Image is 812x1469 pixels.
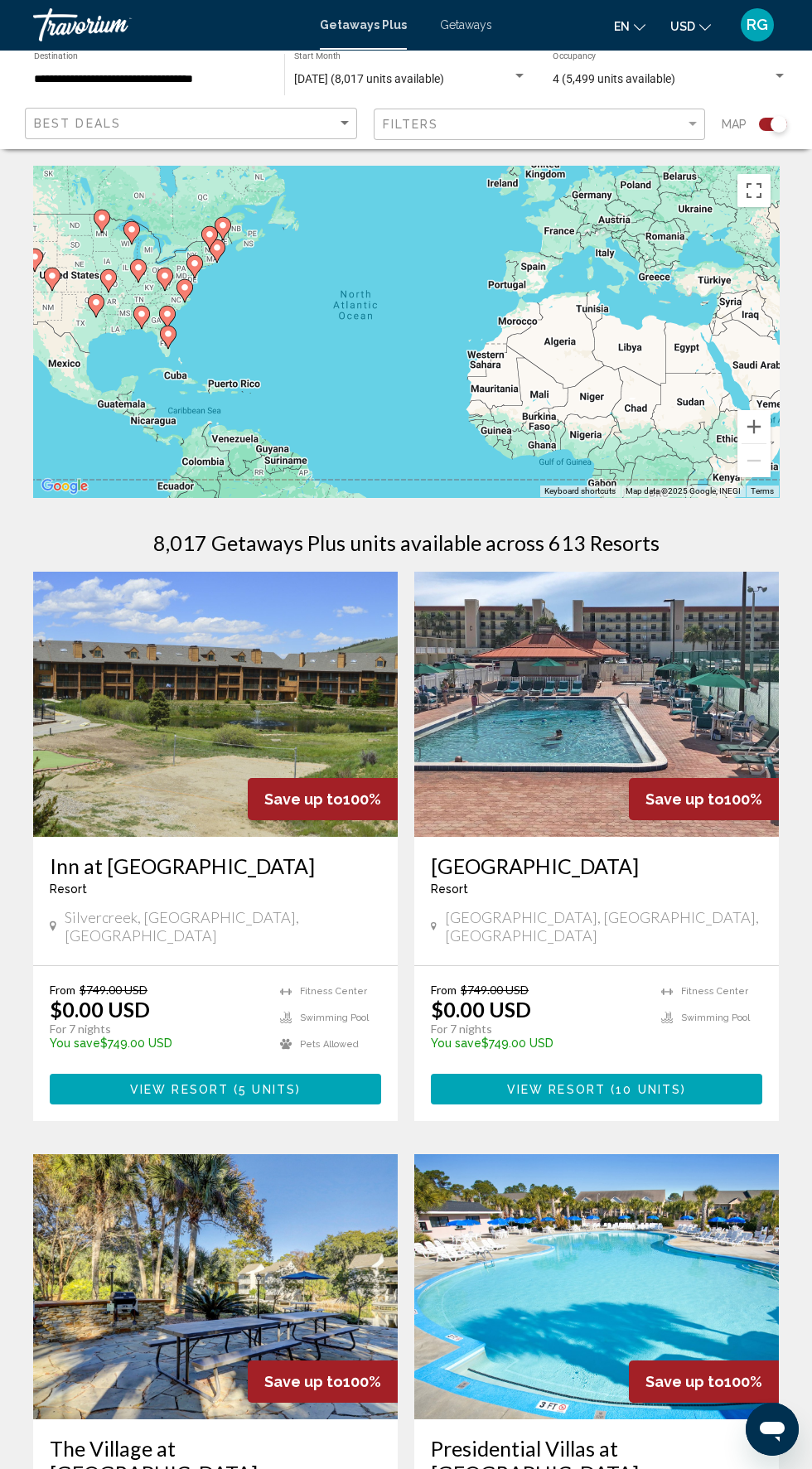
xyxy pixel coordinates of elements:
div: 100% [629,1360,779,1403]
span: $749.00 USD [80,983,147,997]
img: DS86E01X.jpg [414,572,779,837]
span: Map [722,113,747,136]
span: Fitness Center [300,986,367,997]
button: Zoom in [737,410,771,443]
span: Resort [50,882,87,896]
p: For 7 nights [50,1022,263,1037]
button: Change currency [670,14,711,38]
span: Fitness Center [681,986,748,997]
a: Getaways [440,18,492,31]
span: 10 units [616,1083,681,1096]
span: Pets Allowed [300,1039,359,1050]
div: 100% [248,778,398,820]
p: For 7 nights [431,1022,645,1037]
div: 100% [629,778,779,820]
img: 4220E01X.jpg [414,1154,779,1419]
span: [DATE] (8,017 units available) [294,72,444,85]
span: Resort [431,882,468,896]
button: User Menu [736,7,779,42]
button: Filter [374,108,706,142]
a: Terms (opens in new tab) [751,486,774,495]
span: You save [50,1037,100,1050]
button: View Resort(5 units) [50,1074,381,1104]
span: Swimming Pool [681,1012,750,1023]
span: 4 (5,499 units available) [553,72,675,85]
span: $749.00 USD [461,983,529,997]
a: Inn at [GEOGRAPHIC_DATA] [50,853,381,878]
span: ( ) [606,1083,686,1096]
p: $749.00 USD [431,1037,645,1050]
span: Save up to [264,790,343,808]
div: 100% [248,1360,398,1403]
span: RG [747,17,768,33]
button: View Resort(10 units) [431,1074,762,1104]
span: Save up to [264,1373,343,1390]
img: 4307O01X.jpg [33,1154,398,1419]
h1: 8,017 Getaways Plus units available across 613 Resorts [153,530,660,555]
span: [GEOGRAPHIC_DATA], [GEOGRAPHIC_DATA], [GEOGRAPHIC_DATA] [445,908,762,945]
span: From [50,983,75,997]
span: You save [431,1037,481,1050]
span: Save up to [645,1373,724,1390]
span: View Resort [130,1083,229,1096]
p: $0.00 USD [431,997,531,1022]
img: Google [37,476,92,497]
span: Map data ©2025 Google, INEGI [626,486,741,495]
a: Open this area in Google Maps (opens a new window) [37,476,92,497]
span: From [431,983,457,997]
a: Travorium [33,8,303,41]
span: Silvercreek, [GEOGRAPHIC_DATA], [GEOGRAPHIC_DATA] [65,908,381,945]
span: 5 units [239,1083,296,1096]
span: USD [670,20,695,33]
button: Zoom out [737,444,771,477]
span: Swimming Pool [300,1012,369,1023]
span: Save up to [645,790,724,808]
a: Getaways Plus [320,18,407,31]
p: $0.00 USD [50,997,150,1022]
span: ( ) [229,1083,301,1096]
a: [GEOGRAPHIC_DATA] [431,853,762,878]
mat-select: Sort by [34,117,352,131]
span: View Resort [507,1083,606,1096]
button: Change language [614,14,645,38]
span: en [614,20,630,33]
span: Best Deals [34,117,121,130]
p: $749.00 USD [50,1037,263,1050]
iframe: Button to launch messaging window [746,1403,799,1456]
span: Filters [383,118,439,131]
img: 2349E01X.jpg [33,572,398,837]
button: Toggle fullscreen view [737,174,771,207]
button: Keyboard shortcuts [544,486,616,497]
